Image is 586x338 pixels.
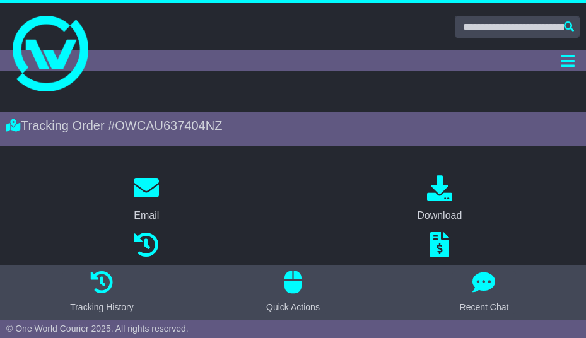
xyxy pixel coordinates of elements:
[119,228,174,284] a: Tracking
[126,171,167,228] a: Email
[416,228,463,284] a: Pricing
[266,301,320,314] div: Quick Actions
[70,301,134,314] div: Tracking History
[409,171,470,228] a: Download
[555,50,580,71] button: Toggle navigation
[417,208,462,223] div: Download
[452,271,517,314] button: Recent Chat
[259,271,327,314] button: Quick Actions
[6,118,580,133] div: Tracking Order #
[62,271,141,314] button: Tracking History
[460,301,509,314] div: Recent Chat
[6,323,189,334] span: © One World Courier 2025. All rights reserved.
[134,208,159,223] div: Email
[115,119,222,132] span: OWCAU637404NZ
